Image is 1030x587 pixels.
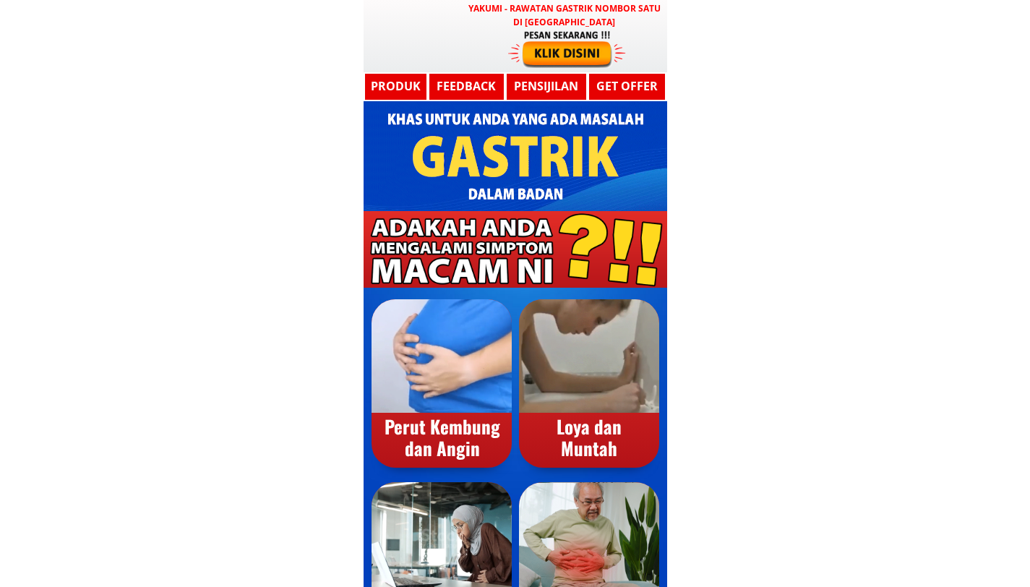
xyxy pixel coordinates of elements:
h3: GET OFFER [591,77,663,96]
h3: YAKUMI - Rawatan Gastrik Nombor Satu di [GEOGRAPHIC_DATA] [465,1,664,29]
div: Perut Kembung dan Angin [372,416,512,459]
h3: Pensijilan [510,77,582,96]
h3: Produk [364,77,428,96]
h3: Feedback [429,77,504,96]
div: Loya dan Muntah [519,416,659,459]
